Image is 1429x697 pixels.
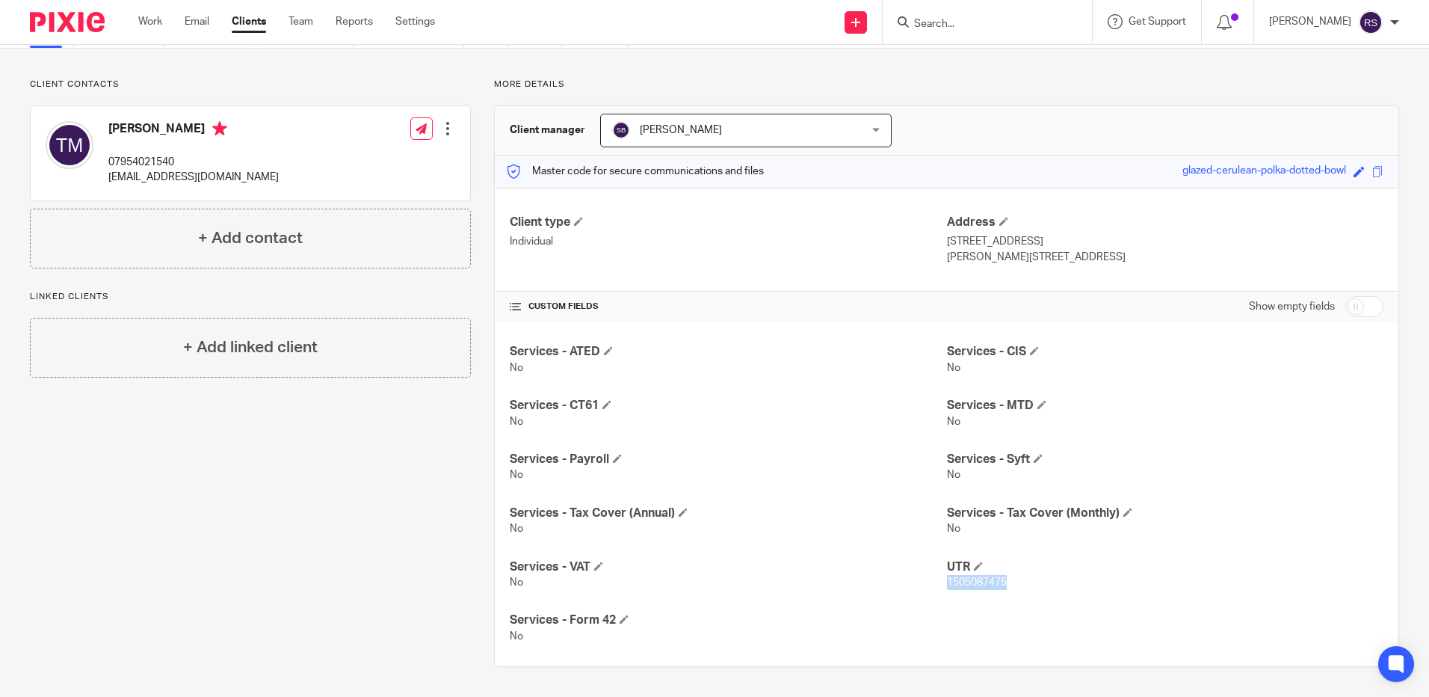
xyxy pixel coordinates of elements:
[212,121,227,136] i: Primary
[138,14,162,29] a: Work
[510,612,946,628] h4: Services - Form 42
[947,470,960,480] span: No
[395,14,435,29] a: Settings
[494,79,1399,90] p: More details
[510,577,523,588] span: No
[947,398,1383,414] h4: Services - MTD
[108,121,279,140] h4: [PERSON_NAME]
[510,631,523,642] span: No
[510,398,946,414] h4: Services - CT61
[232,14,266,29] a: Clients
[108,155,279,170] p: 07954021540
[1359,10,1383,34] img: svg%3E
[947,417,960,427] span: No
[46,121,93,169] img: svg%3E
[30,12,105,32] img: Pixie
[947,506,1383,521] h4: Services - Tax Cover (Monthly)
[30,79,471,90] p: Client contacts
[510,123,585,138] h3: Client manager
[510,344,946,360] h4: Services - ATED
[947,234,1383,249] p: [STREET_ADDRESS]
[30,291,471,303] p: Linked clients
[510,470,523,480] span: No
[913,18,1047,31] input: Search
[947,363,960,373] span: No
[336,14,373,29] a: Reports
[510,417,523,427] span: No
[947,452,1383,467] h4: Services - Syft
[1129,16,1186,27] span: Get Support
[1269,14,1351,29] p: [PERSON_NAME]
[947,344,1383,360] h4: Services - CIS
[947,559,1383,575] h4: UTR
[947,250,1383,265] p: [PERSON_NAME][STREET_ADDRESS]
[510,234,946,249] p: Individual
[510,506,946,521] h4: Services - Tax Cover (Annual)
[510,215,946,230] h4: Client type
[947,523,960,534] span: No
[1182,163,1346,180] div: glazed-cerulean-polka-dotted-bowl
[510,559,946,575] h4: Services - VAT
[640,125,722,135] span: [PERSON_NAME]
[198,227,303,250] h4: + Add contact
[612,121,630,139] img: svg%3E
[506,164,764,179] p: Master code for secure communications and files
[185,14,209,29] a: Email
[183,336,318,359] h4: + Add linked client
[947,215,1383,230] h4: Address
[510,363,523,373] span: No
[108,170,279,185] p: [EMAIL_ADDRESS][DOMAIN_NAME]
[510,301,946,313] h4: CUSTOM FIELDS
[288,14,313,29] a: Team
[947,577,1007,588] span: 1505087475
[1249,299,1335,314] label: Show empty fields
[510,452,946,467] h4: Services - Payroll
[510,523,523,534] span: No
